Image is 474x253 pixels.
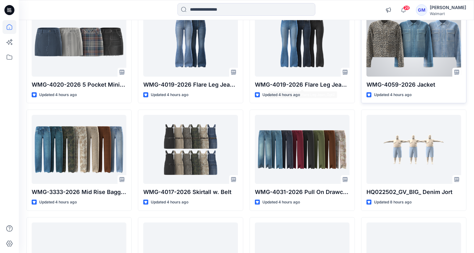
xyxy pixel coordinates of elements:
[255,8,350,77] a: WMG-4019-2026 Flare Leg Jean_Opt2
[151,199,188,206] p: Updated 4 hours ago
[262,92,300,98] p: Updated 4 hours ago
[32,115,126,184] a: WMG-3333-2026 Mid Rise Baggy Straight Pant
[39,199,77,206] p: Updated 4 hours ago
[430,4,466,11] div: [PERSON_NAME]
[143,115,238,184] a: WMG-4017-2026 Skirtall w. Belt
[403,5,410,10] span: 29
[366,188,461,196] p: HQ022502_GV_BIG_ Denim Jort
[32,80,126,89] p: WMG-4020-2026 5 Pocket Mini Skirt
[255,188,350,196] p: WMG-4031-2026 Pull On Drawcord Wide Leg_Opt3
[151,92,188,98] p: Updated 4 hours ago
[374,199,412,206] p: Updated 8 hours ago
[366,115,461,184] a: HQ022502_GV_BIG_ Denim Jort
[143,80,238,89] p: WMG-4019-2026 Flare Leg Jean_Opt1
[39,92,77,98] p: Updated 4 hours ago
[416,4,427,16] div: GM
[32,8,126,77] a: WMG-4020-2026 5 Pocket Mini Skirt
[366,8,461,77] a: WMG-4059-2026 Jacket
[143,8,238,77] a: WMG-4019-2026 Flare Leg Jean_Opt1
[366,80,461,89] p: WMG-4059-2026 Jacket
[32,188,126,196] p: WMG-3333-2026 Mid Rise Baggy Straight Pant
[262,199,300,206] p: Updated 4 hours ago
[374,92,412,98] p: Updated 4 hours ago
[255,80,350,89] p: WMG-4019-2026 Flare Leg Jean_Opt2
[255,115,350,184] a: WMG-4031-2026 Pull On Drawcord Wide Leg_Opt3
[430,11,466,16] div: Walmart
[143,188,238,196] p: WMG-4017-2026 Skirtall w. Belt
